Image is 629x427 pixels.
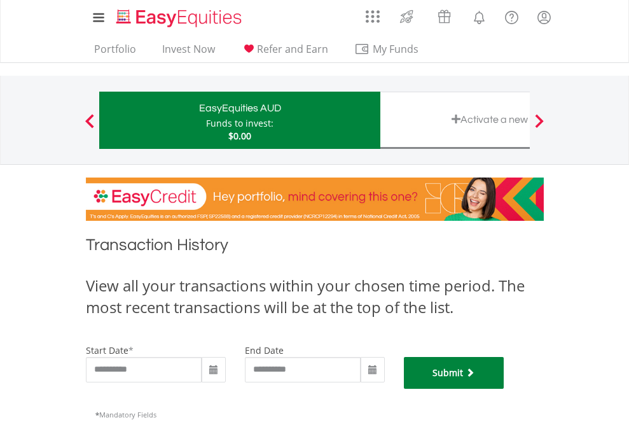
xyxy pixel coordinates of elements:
[463,3,495,29] a: Notifications
[357,3,388,24] a: AppsGrid
[257,42,328,56] span: Refer and Earn
[366,10,380,24] img: grid-menu-icon.svg
[95,410,156,419] span: Mandatory Fields
[157,43,220,62] a: Invest Now
[86,234,544,262] h1: Transaction History
[111,3,247,29] a: Home page
[107,99,373,117] div: EasyEquities AUD
[425,3,463,27] a: Vouchers
[236,43,333,62] a: Refer and Earn
[495,3,528,29] a: FAQ's and Support
[434,6,455,27] img: vouchers-v2.svg
[527,120,552,133] button: Next
[206,117,273,130] div: Funds to invest:
[528,3,560,31] a: My Profile
[114,8,247,29] img: EasyEquities_Logo.png
[245,344,284,356] label: end date
[86,344,128,356] label: start date
[86,275,544,319] div: View all your transactions within your chosen time period. The most recent transactions will be a...
[228,130,251,142] span: $0.00
[396,6,417,27] img: thrive-v2.svg
[89,43,141,62] a: Portfolio
[404,357,504,389] button: Submit
[86,178,544,221] img: EasyCredit Promotion Banner
[77,120,102,133] button: Previous
[354,41,438,57] span: My Funds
